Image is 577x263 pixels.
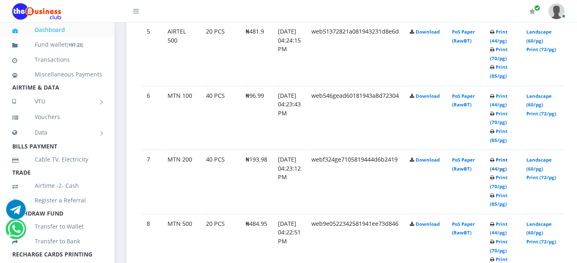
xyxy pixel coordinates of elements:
a: Print (44/pg) [490,221,508,236]
td: 20 PCS [201,22,240,85]
a: Fund wallet[197.23] [12,35,102,54]
a: Landscape (60/pg) [526,29,552,44]
a: Landscape (60/pg) [526,93,552,108]
a: Chat for support [6,206,26,219]
a: Transfer to Bank [12,232,102,251]
a: Print (44/pg) [490,93,508,108]
a: Chat for support [8,225,25,239]
td: ₦96.99 [241,86,272,149]
a: Download [416,221,440,227]
a: Print (70/pg) [490,174,508,189]
img: Logo [12,3,61,20]
td: 40 PCS [201,86,240,149]
a: Print (72/pg) [526,110,556,117]
td: MTN 200 [163,150,200,213]
td: MTN 100 [163,86,200,149]
td: 7 [142,150,162,213]
a: VTU [12,91,102,112]
a: Print (72/pg) [526,238,556,245]
i: Renew/Upgrade Subscription [529,8,535,15]
a: Print (85/pg) [490,64,508,79]
a: Print (72/pg) [526,174,556,180]
img: User [548,3,565,19]
a: Download [416,29,440,35]
a: Register a Referral [12,191,102,210]
td: 5 [142,22,162,85]
td: [DATE] 04:23:12 PM [273,150,306,213]
td: [DATE] 04:24:15 PM [273,22,306,85]
a: Landscape (60/pg) [526,221,552,236]
span: Renew/Upgrade Subscription [534,5,540,11]
a: Transfer to Wallet [12,217,102,236]
a: Dashboard [12,20,102,39]
td: web51372821a081943231d8e6d [306,22,404,85]
a: Print (70/pg) [490,46,508,61]
a: Cable TV, Electricity [12,150,102,169]
td: 6 [142,86,162,149]
a: PoS Paper (RawBT) [452,93,475,108]
a: Download [416,157,440,163]
a: PoS Paper (RawBT) [452,29,475,44]
a: Print (85/pg) [490,192,508,207]
td: [DATE] 04:23:43 PM [273,86,306,149]
a: Data [12,122,102,143]
a: Vouchers [12,108,102,126]
td: AIRTEL 500 [163,22,200,85]
a: Transactions [12,50,102,69]
a: Print (44/pg) [490,29,508,44]
a: Download [416,93,440,99]
a: Print (70/pg) [490,110,508,126]
b: 197.23 [68,42,82,48]
td: ₦193.98 [241,150,272,213]
a: Airtime -2- Cash [12,176,102,195]
a: PoS Paper (RawBT) [452,157,475,172]
td: ₦481.9 [241,22,272,85]
a: Landscape (60/pg) [526,157,552,172]
td: web546gead60181943a8d72304 [306,86,404,149]
a: Print (44/pg) [490,157,508,172]
a: Miscellaneous Payments [12,65,102,84]
td: 40 PCS [201,150,240,213]
a: PoS Paper (RawBT) [452,221,475,236]
small: [ ] [67,42,83,48]
td: webf324ge7105819444d6b2419 [306,150,404,213]
a: Print (85/pg) [490,128,508,143]
a: Print (70/pg) [490,238,508,254]
a: Print (72/pg) [526,46,556,52]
